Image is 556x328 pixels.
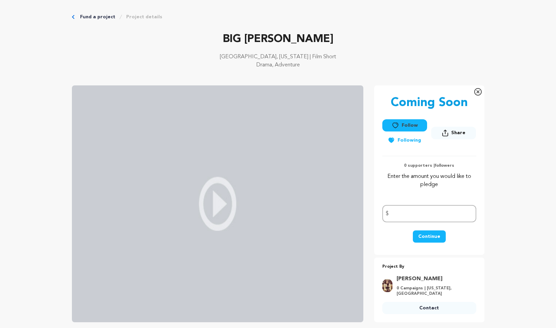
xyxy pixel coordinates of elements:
[382,163,476,168] p: 0 supporters | followers
[72,31,484,47] p: BIG [PERSON_NAME]
[126,14,162,20] a: Project details
[413,230,446,243] button: Continue
[72,85,363,322] img: video_placeholder.jpg
[397,275,472,283] a: Goto Donna Mae Foronda profile
[382,279,392,292] img: 1150235_10202030855027073_1450084974_n.jpg
[382,119,427,131] button: Follow
[431,127,476,139] button: Share
[80,14,115,20] a: Fund a project
[391,96,468,110] p: Coming Soon
[451,129,465,136] span: Share
[386,210,389,218] span: $
[382,302,476,314] a: Contact
[72,61,484,69] p: Drama, Adventure
[72,14,484,20] div: Breadcrumb
[397,286,472,296] p: 0 Campaigns | [US_STATE], [GEOGRAPHIC_DATA]
[382,263,476,271] p: Project By
[72,53,484,61] p: [GEOGRAPHIC_DATA], [US_STATE] | Film Short
[382,172,476,189] p: Enter the amount you would like to pledge
[382,134,426,146] button: Following
[431,127,476,142] span: Share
